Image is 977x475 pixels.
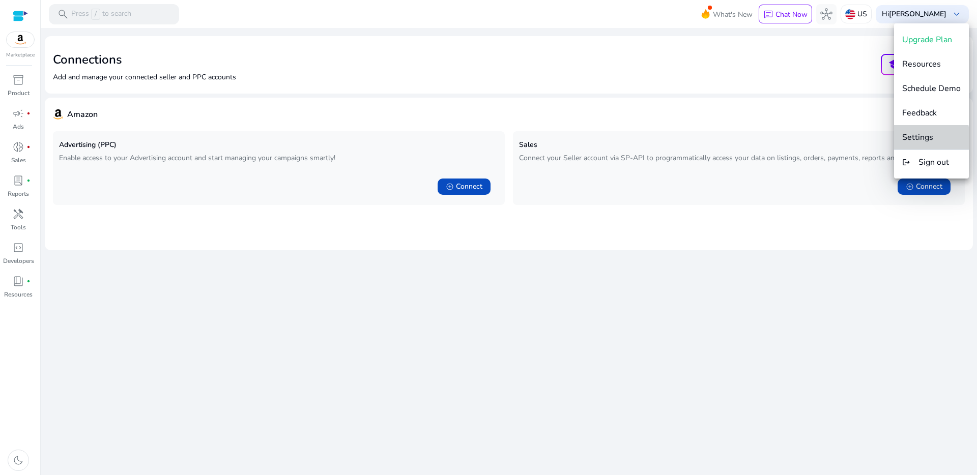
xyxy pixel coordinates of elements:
span: Settings [902,132,933,143]
span: Upgrade Plan [902,34,952,45]
span: Schedule Demo [902,83,961,94]
span: Sign out [918,157,949,168]
span: Feedback [902,107,937,118]
span: Resources [902,58,941,70]
mat-icon: logout [902,156,910,168]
